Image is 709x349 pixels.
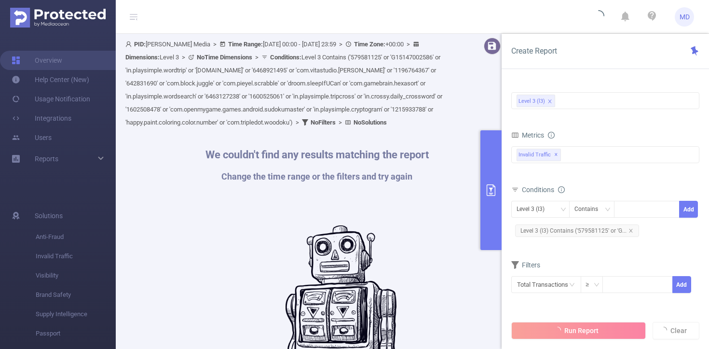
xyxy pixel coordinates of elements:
span: Level 3 Contains ('579581125' or 'G15147002586' or 'in.playsimple.wordtrip' or '[DOMAIN_NAME]' or... [125,54,442,126]
span: Passport [36,324,116,343]
span: Invalid Traffic [517,149,561,161]
i: icon: close [547,99,552,105]
b: Time Range: [228,41,263,48]
i: icon: down [560,207,566,213]
span: Create Report [511,46,557,56]
i: icon: info-circle [558,186,565,193]
b: No Time Dimensions [197,54,252,61]
span: > [210,41,219,48]
div: ≥ [586,277,596,293]
span: Level 3 [125,54,179,61]
span: ✕ [554,149,558,161]
span: Level 3 (l3) Contains ('579581125' or 'G... [515,224,639,237]
div: Contains [574,201,605,217]
b: PID: [134,41,146,48]
span: Solutions [35,206,63,225]
i: icon: down [594,282,600,289]
span: Conditions [522,186,565,194]
a: Usage Notification [12,89,90,109]
span: Filters [511,261,540,269]
span: > [404,41,413,48]
a: Help Center (New) [12,70,89,89]
span: Visibility [36,266,116,285]
a: Integrations [12,109,71,128]
span: Invalid Traffic [36,247,116,266]
a: Users [12,128,52,147]
span: MD [680,7,690,27]
b: Dimensions : [125,54,160,61]
i: icon: close [628,228,633,233]
button: Add [672,276,691,293]
h1: We couldn't find any results matching the report [205,150,429,160]
b: Time Zone: [354,41,385,48]
span: Metrics [511,131,544,139]
span: Supply Intelligence [36,305,116,324]
b: No Solutions [354,119,387,126]
span: Reports [35,155,58,163]
i: icon: down [605,207,611,213]
a: Reports [35,149,58,168]
span: [PERSON_NAME] Media [DATE] 00:00 - [DATE] 23:59 +00:00 [125,41,442,126]
a: Overview [12,51,62,70]
li: Level 3 (l3) [517,95,555,107]
b: No Filters [311,119,336,126]
h1: Change the time range or the filters and try again [205,172,429,181]
span: Brand Safety [36,285,116,305]
span: Anti-Fraud [36,227,116,247]
span: > [336,41,345,48]
img: Protected Media [10,8,106,28]
b: Conditions : [270,54,301,61]
span: > [252,54,261,61]
i: icon: loading [593,10,604,24]
i: icon: info-circle [548,132,555,139]
span: > [179,54,188,61]
div: Level 3 (l3) [517,201,551,217]
i: icon: user [125,41,134,47]
span: > [293,119,302,126]
span: > [336,119,345,126]
div: Level 3 (l3) [518,95,545,108]
button: Add [679,201,698,218]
